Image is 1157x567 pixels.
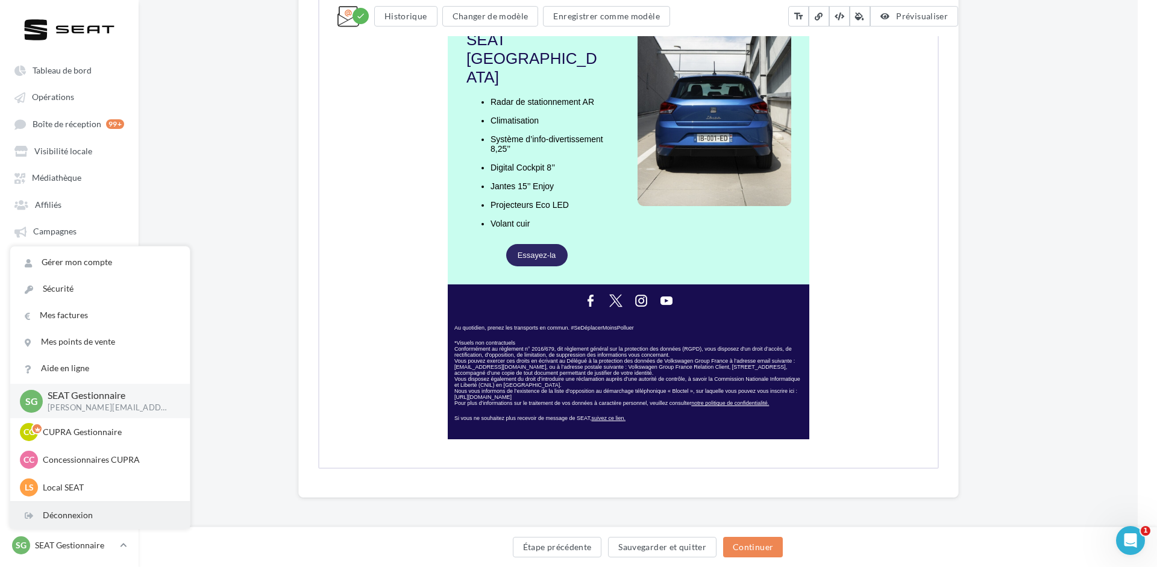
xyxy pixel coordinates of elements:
[374,6,437,27] button: Historique
[33,119,101,129] span: Boîte de réception
[788,6,809,27] button: text_fields
[7,59,131,81] a: Tableau de bord
[608,537,716,557] button: Sauvegarder et quitter
[25,394,38,408] span: SG
[7,247,131,280] a: PLV et print personnalisable
[35,199,61,210] span: Affiliés
[34,146,92,156] span: Visibilité locale
[10,249,190,275] a: Gérer mon compte
[10,355,190,381] a: Aide en ligne
[870,6,958,27] button: Prévisualiser
[48,389,171,403] p: SEAT Gestionnaire
[33,65,92,75] span: Tableau de bord
[543,6,669,27] button: Enregistrer comme modèle
[10,302,190,328] a: Mes factures
[106,119,124,129] div: 99+
[10,534,129,557] a: SG SEAT Gestionnaire
[1141,526,1150,536] span: 1
[7,193,131,215] a: Affiliés
[442,6,539,27] button: Changer de modèle
[723,537,783,557] button: Continuer
[7,113,131,135] a: Boîte de réception 99+
[43,454,175,466] p: Concessionnaires CUPRA
[35,539,115,551] p: SEAT Gestionnaire
[10,328,190,355] a: Mes points de vente
[353,8,369,24] div: Modifications enregistrées
[25,481,34,493] span: LS
[33,227,77,237] span: Campagnes
[10,502,190,528] div: Déconnexion
[1116,526,1145,555] iframe: Intercom live chat
[356,11,365,20] i: check
[7,220,131,242] a: Campagnes
[16,539,27,551] span: SG
[793,10,804,22] i: text_fields
[43,481,175,493] p: Local SEAT
[32,92,74,102] span: Opérations
[896,11,948,21] span: Prévisualiser
[7,140,131,161] a: Visibilité locale
[24,454,34,466] span: CC
[10,275,190,302] a: Sécurité
[43,426,175,438] p: CUPRA Gestionnaire
[7,166,131,188] a: Médiathèque
[48,403,171,413] p: [PERSON_NAME][EMAIL_ADDRESS][DOMAIN_NAME][PERSON_NAME]
[32,173,81,183] span: Médiathèque
[7,86,131,107] a: Opérations
[24,426,35,438] span: CG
